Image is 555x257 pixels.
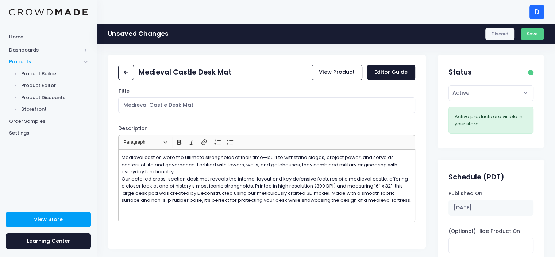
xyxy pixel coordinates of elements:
label: (Optional) Hide Product On [448,228,520,235]
h2: Medieval Castle Desk Mat [139,68,231,76]
div: Active products are visible in your store. [455,113,527,127]
span: Product Builder [21,70,88,78]
a: Learning Center [6,233,91,249]
h1: Unsaved Changes [108,30,169,38]
span: Dashboards [9,46,81,54]
label: Published On [448,190,482,197]
a: Discard [485,28,515,40]
label: Description [118,125,148,132]
span: Storefront [21,106,88,113]
span: Paragraph [123,138,161,147]
span: View Store [34,216,63,223]
span: Settings [9,129,88,137]
h2: Status [448,68,472,76]
span: Learning Center [27,237,70,245]
p: Medieval castles were the ultimate strongholds of their time—built to withstand sieges, project p... [122,154,412,204]
img: Logo [9,9,88,16]
span: Home [9,33,88,41]
span: Products [9,58,81,65]
button: Paragraph [120,137,170,148]
div: D [529,5,544,19]
h2: Schedule (PDT) [448,173,504,181]
a: View Store [6,212,91,227]
a: Editor Guide [367,65,415,80]
span: Product Editor [21,82,88,89]
a: View Product [312,65,362,80]
div: Rich Text Editor, main [118,149,415,222]
span: Product Discounts [21,94,88,101]
div: Editor toolbar [118,135,415,149]
label: Title [118,88,130,95]
span: Order Samples [9,118,88,125]
button: Save [521,28,544,40]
